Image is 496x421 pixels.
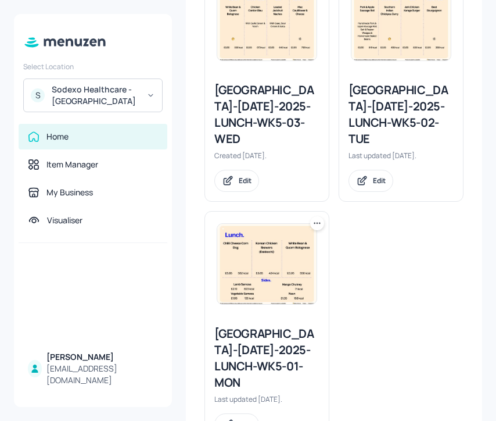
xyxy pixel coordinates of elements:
[46,363,158,386] div: [EMAIL_ADDRESS][DOMAIN_NAME]
[46,351,158,363] div: [PERSON_NAME]
[52,84,139,107] div: Sodexo Healthcare - [GEOGRAPHIC_DATA]
[46,159,98,170] div: Item Manager
[348,82,454,147] div: [GEOGRAPHIC_DATA]-[DATE]-2025-LUNCH-WK5-02-TUE
[217,224,317,304] img: 2025-08-06-1754478996185m9xewswkqsp.jpeg
[214,394,319,404] div: Last updated [DATE].
[46,131,69,142] div: Home
[31,88,45,102] div: S
[46,187,93,198] div: My Business
[348,151,454,160] div: Last updated [DATE].
[214,326,319,391] div: [GEOGRAPHIC_DATA]-[DATE]-2025-LUNCH-WK5-01-MON
[373,176,386,185] div: Edit
[214,82,319,147] div: [GEOGRAPHIC_DATA]-[DATE]-2025-LUNCH-WK5-03-WED
[47,215,82,226] div: Visualiser
[239,176,251,185] div: Edit
[23,62,163,72] div: Select Location
[214,151,319,160] div: Created [DATE].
